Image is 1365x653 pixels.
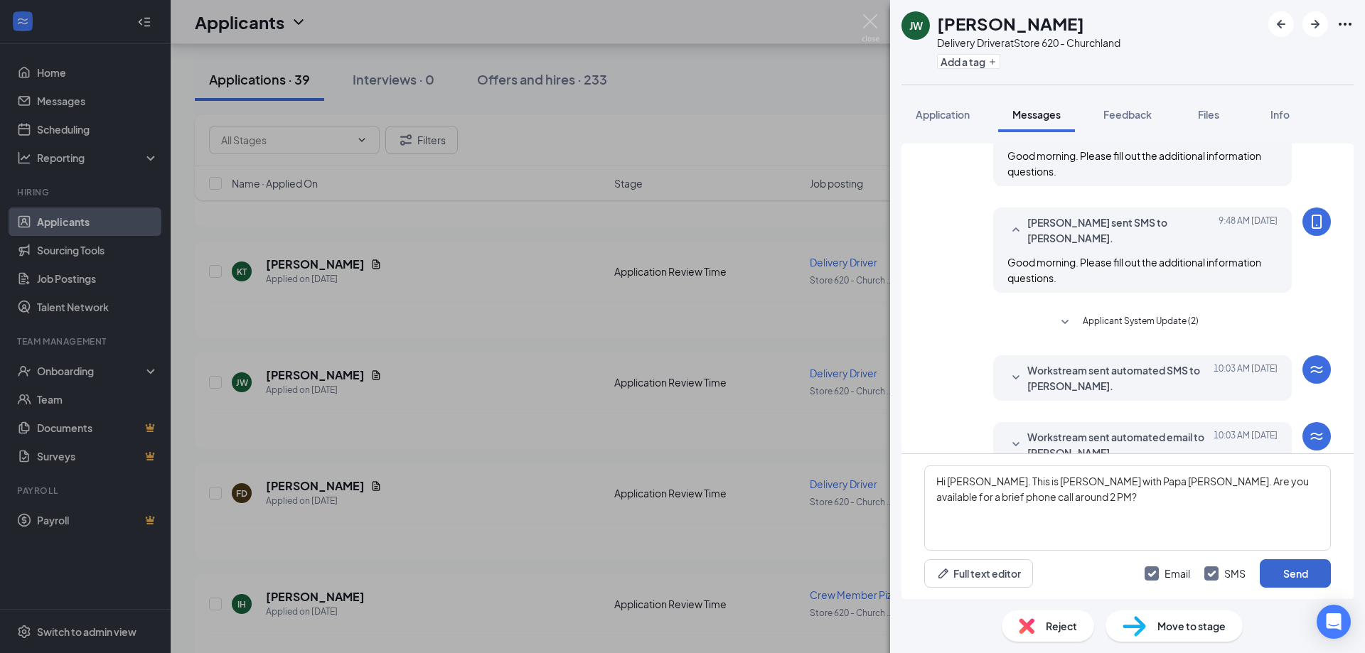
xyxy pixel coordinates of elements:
textarea: Hi [PERSON_NAME]. This is [PERSON_NAME] with Papa [PERSON_NAME]. Are you available for a brief ph... [924,465,1331,551]
div: JW [909,18,923,33]
svg: ArrowRight [1307,16,1324,33]
span: [PERSON_NAME] sent SMS to [PERSON_NAME]. [1027,215,1214,246]
span: Applicant System Update (2) [1083,314,1199,331]
svg: WorkstreamLogo [1308,428,1325,445]
svg: SmallChevronUp [1007,222,1024,239]
svg: SmallChevronDown [1007,369,1024,387]
span: Feedback [1103,108,1152,121]
button: PlusAdd a tag [937,54,1000,69]
button: ArrowLeftNew [1268,11,1294,37]
svg: SmallChevronDown [1056,314,1074,331]
span: Good morning. Please fill out the additional information questions. [1007,149,1261,178]
span: [DATE] 9:48 AM [1219,215,1278,246]
div: Delivery Driver at Store 620 - Churchland [937,36,1120,50]
span: Workstream sent automated email to [PERSON_NAME]. [1027,429,1214,460]
button: ArrowRight [1302,11,1328,37]
svg: ArrowLeftNew [1273,16,1290,33]
svg: WorkstreamLogo [1308,361,1325,378]
span: Application [916,108,970,121]
span: [DATE] 10:03 AM [1214,362,1278,394]
span: Files [1198,108,1219,121]
div: Open Intercom Messenger [1317,605,1351,639]
span: Move to stage [1157,618,1226,634]
span: Info [1270,108,1290,121]
span: Reject [1046,618,1077,634]
span: Messages [1012,108,1061,121]
svg: MobileSms [1308,213,1325,230]
svg: Ellipses [1337,16,1354,33]
svg: Pen [936,566,951,581]
button: Send [1260,559,1331,588]
button: Full text editorPen [924,559,1033,588]
svg: Plus [988,58,997,66]
span: Workstream sent automated SMS to [PERSON_NAME]. [1027,362,1214,394]
button: SmallChevronDownApplicant System Update (2) [1056,314,1199,331]
h1: [PERSON_NAME] [937,11,1084,36]
span: [DATE] 10:03 AM [1214,429,1278,460]
svg: SmallChevronDown [1007,436,1024,453]
span: Good morning. Please fill out the additional information questions. [1007,256,1261,284]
